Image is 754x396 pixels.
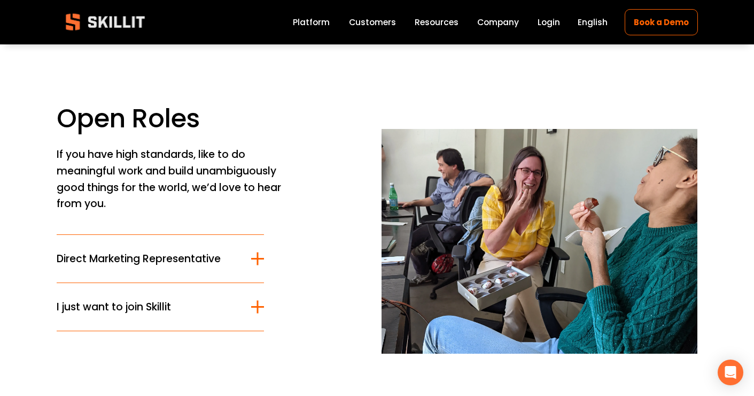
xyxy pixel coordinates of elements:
div: language picker [578,15,608,29]
span: Resources [415,16,458,28]
a: Login [538,15,560,29]
button: Direct Marketing Representative [57,235,265,283]
a: Company [477,15,519,29]
p: If you have high standards, like to do meaningful work and build unambiguously good things for th... [57,147,291,212]
a: Customers [349,15,396,29]
span: Direct Marketing Representative [57,251,252,266]
img: Skillit [57,6,154,38]
a: folder dropdown [415,15,458,29]
button: I just want to join Skillit [57,283,265,331]
span: English [578,16,608,28]
div: Open Intercom Messenger [718,360,743,385]
h1: Open Roles [57,103,372,134]
a: Platform [293,15,330,29]
a: Book a Demo [625,9,697,35]
span: I just want to join Skillit [57,299,252,315]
